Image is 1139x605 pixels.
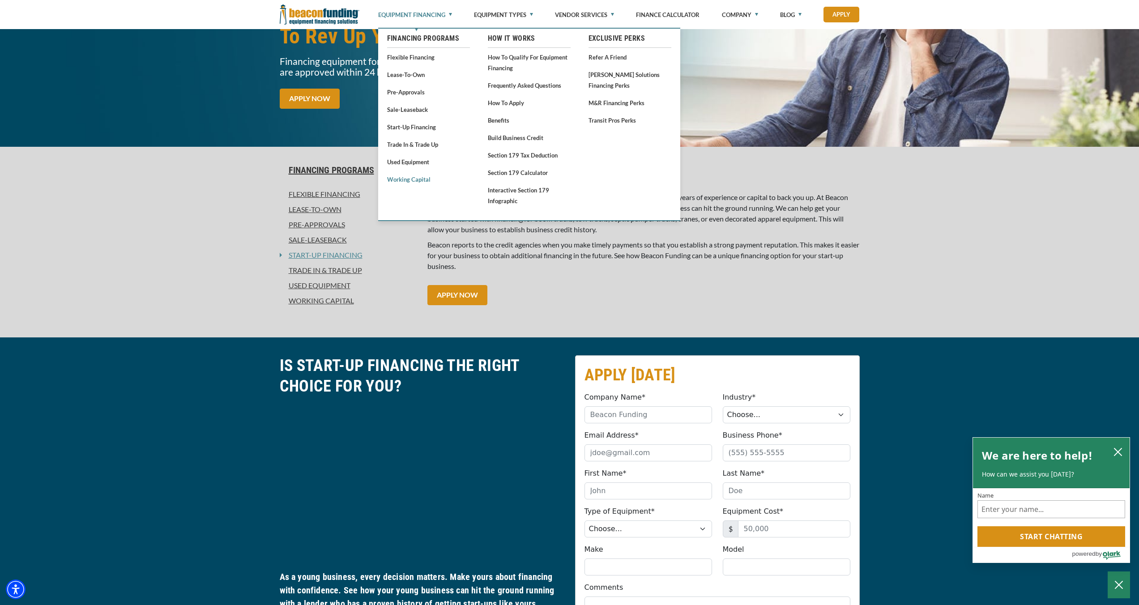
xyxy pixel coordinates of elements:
a: Working Capital [387,174,470,185]
input: John [584,482,712,499]
div: olark chatbox [973,437,1130,563]
p: How can we assist you [DATE]? [982,470,1121,479]
a: APPLY NOW [280,89,340,109]
a: Flexible Financing [387,51,470,63]
a: Build Business Credit [488,132,571,143]
button: Start chatting [977,526,1125,547]
input: (555) 555-5555 [723,444,850,461]
a: How to Qualify for Equipment Financing [488,51,571,73]
label: Make [584,544,603,555]
label: Equipment Cost* [723,506,784,517]
span: Beacon reports to the credit agencies when you make timely payments so that you establish a stron... [427,240,859,270]
a: APPLY NOW [427,285,487,305]
iframe: Getting Approved for Financing as a Start-up [280,403,564,563]
input: jdoe@gmail.com [584,444,712,461]
label: Company Name* [584,392,645,403]
h2: We are here to help! [982,447,1092,464]
a: Exclusive Perks [589,33,671,44]
a: Working Capital [280,295,417,306]
label: Business Phone* [723,430,782,441]
label: Type of Equipment* [584,506,655,517]
button: Close Chatbox [1108,571,1130,598]
h2: APPLY [DATE] [584,365,850,385]
div: Accessibility Menu [6,579,26,599]
label: Industry* [723,392,756,403]
a: [PERSON_NAME] Solutions Financing Perks [589,69,671,91]
a: How It Works [488,33,571,44]
a: How to Apply [488,97,571,108]
a: Lease-To-Own [280,204,417,215]
a: Benefits [488,115,571,126]
a: Powered by Olark [1072,547,1130,562]
label: First Name* [584,468,627,479]
a: Section 179 Tax Deduction [488,149,571,161]
a: Refer a Friend [589,51,671,63]
p: Financing equipment for start-ups is our specialty. 70% of businesses are approved within 24 hours! [280,56,564,77]
label: Name [977,493,1125,498]
span: by [1096,548,1102,559]
label: Last Name* [723,468,765,479]
span: powered [1072,548,1095,559]
span: $ [723,520,738,537]
h2: IS START-UP FINANCING THE RIGHT CHOICE FOR YOU? [280,355,564,396]
input: Doe [723,482,850,499]
input: Beacon Funding [584,406,712,423]
a: Apply [823,7,859,22]
a: Lease-To-Own [387,69,470,80]
a: Pre-approvals [280,219,417,230]
a: Sale-Leaseback [280,234,417,245]
a: Start-Up Financing [282,250,363,260]
a: Transit Pros Perks [589,115,671,126]
a: Trade In & Trade Up [280,265,417,276]
label: Comments [584,582,623,593]
a: Trade In & Trade Up [387,139,470,150]
a: Sale-Leaseback [387,104,470,115]
a: Interactive Section 179 Infographic [488,184,571,206]
a: Financing Programs [387,33,470,44]
a: Start-Up Financing [387,121,470,132]
input: 50,000 [738,520,850,537]
a: Frequently Asked Questions [488,80,571,91]
a: Used Equipment [387,156,470,167]
a: Flexible Financing [280,189,417,200]
span: To Rev Up Your Business [280,23,564,49]
a: Pre-approvals [387,86,470,98]
a: Financing Programs [280,165,417,175]
a: M&R Financing Perks [589,97,671,108]
label: Model [723,544,744,555]
a: Used Equipment [280,280,417,291]
label: Email Address* [584,430,639,441]
button: close chatbox [1111,445,1125,458]
a: Section 179 Calculator [488,167,571,178]
input: Name [977,500,1125,518]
